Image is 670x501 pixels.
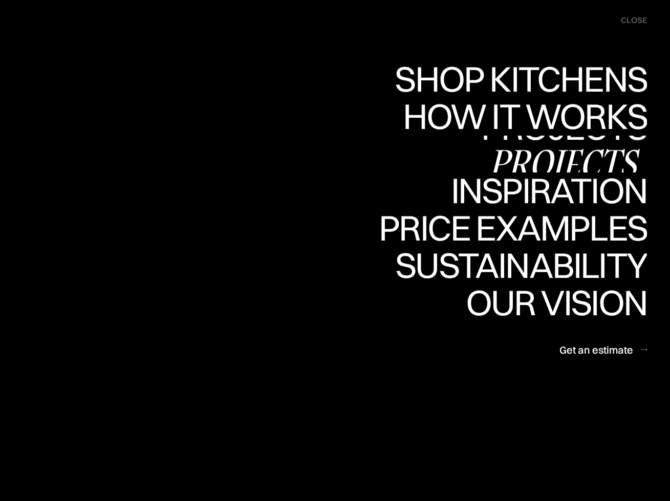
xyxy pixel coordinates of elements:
[457,285,647,322] a: Our visionOur vision
[400,134,647,170] div: How it works
[481,136,647,173] a: ProjectsProjects
[437,172,647,210] a: InspirationInspiration
[621,15,647,26] div: close
[481,145,647,181] div: Projects
[400,98,647,134] div: How it works
[390,61,647,98] a: Shop KitchensShop Kitchens
[386,247,647,283] div: Sustainability
[611,10,647,31] div: menu
[457,320,647,356] div: Our vision
[379,210,647,246] div: Price examples
[379,246,647,281] div: Price examples
[559,343,633,357] div: Get an estimate
[386,247,647,285] a: SustainabilitySustainability
[559,337,647,362] a: Get an estimate
[390,97,647,133] div: Shop Kitchens
[379,210,647,247] a: Price examplesPrice examples
[400,98,647,136] a: How it worksHow it works
[386,283,647,319] div: Sustainability
[457,285,647,320] div: Our vision
[437,172,647,208] div: Inspiration
[390,61,647,97] div: Shop Kitchens
[437,208,647,244] div: Inspiration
